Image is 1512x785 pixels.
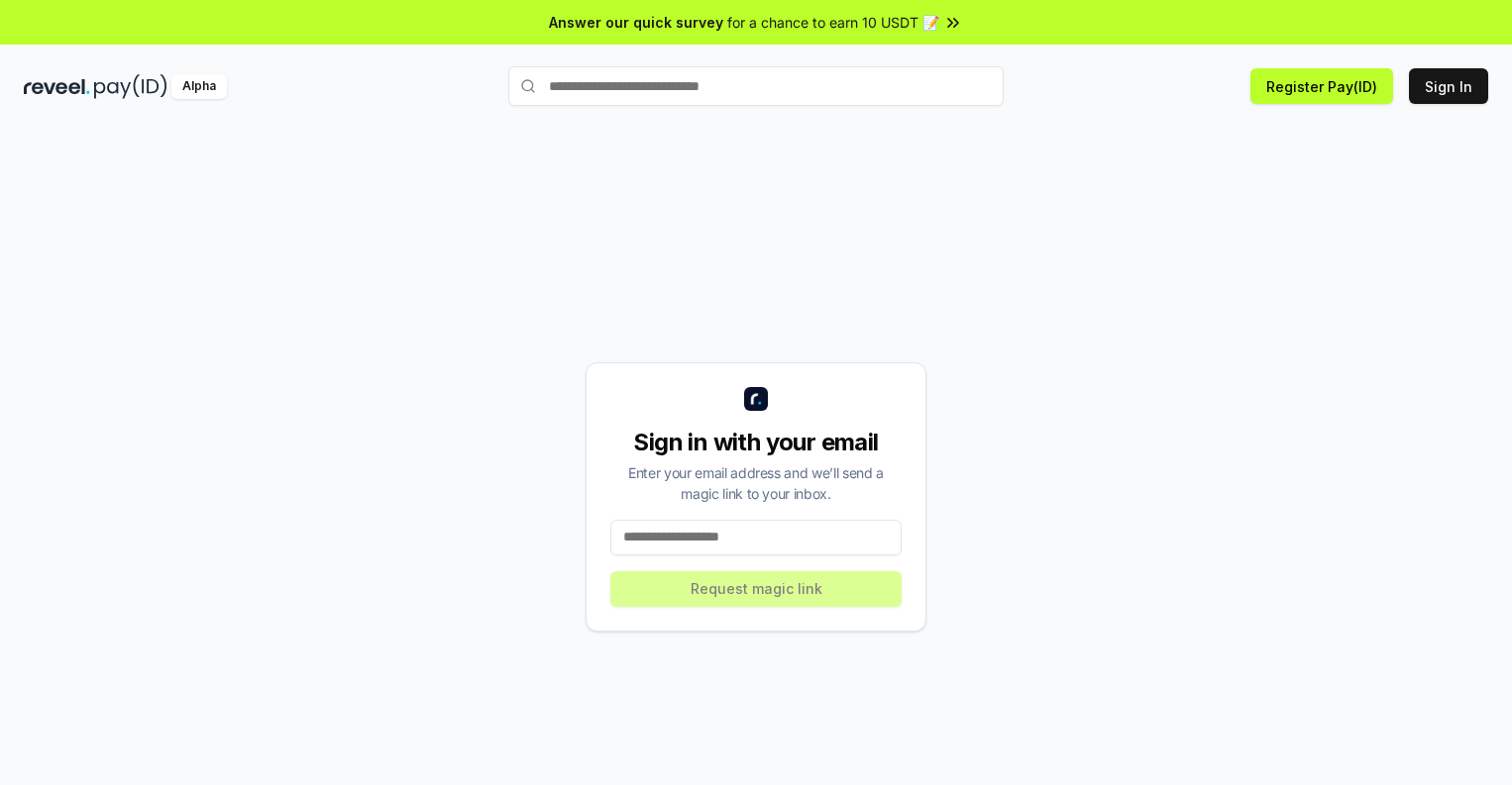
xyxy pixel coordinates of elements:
button: Register Pay(ID) [1250,68,1393,104]
div: Sign in with your email [610,427,902,458]
img: logo_small [744,387,768,411]
span: Answer our quick survey [549,12,723,33]
div: Enter your email address and we’ll send a magic link to your inbox. [610,462,902,504]
div: Alpha [171,74,227,99]
img: reveel_dark [24,74,90,99]
span: for a chance to earn 10 USDT 📝 [727,12,939,33]
button: Sign In [1409,68,1488,104]
img: pay_id [94,74,167,99]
